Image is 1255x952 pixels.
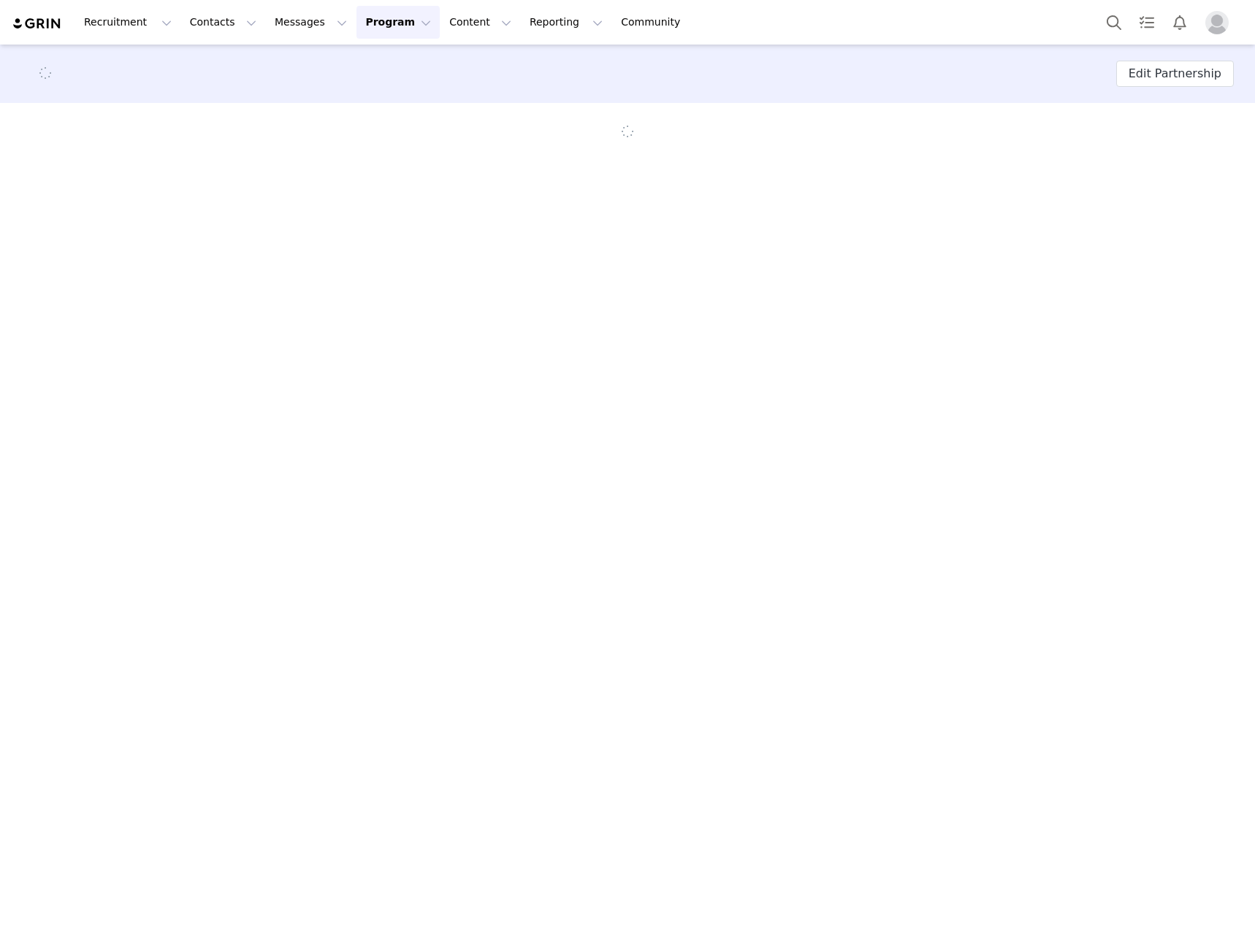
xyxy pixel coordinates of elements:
[12,17,63,31] img: grin logo
[1197,11,1243,34] button: Profile
[521,6,611,39] button: Reporting
[356,6,440,39] button: Program
[1098,6,1130,39] button: Search
[440,6,520,39] button: Content
[1131,6,1163,39] a: Tasks
[266,6,356,39] button: Messages
[1205,11,1229,34] img: placeholder-profile.jpg
[612,6,695,39] a: Community
[75,6,180,39] button: Recruitment
[181,6,265,39] button: Contacts
[1164,6,1196,39] button: Notifications
[1116,61,1234,87] button: Edit Partnership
